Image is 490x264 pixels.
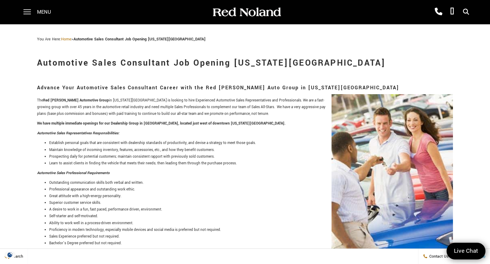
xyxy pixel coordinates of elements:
[37,131,119,136] em: Automotive Sales Representatives Responsibilities:
[49,147,453,153] li: Maintain knowledge of incoming inventory, features, accessories, etc., and how they benefit custo...
[49,206,453,213] li: A desire to work in a fun, fast paced, performance driven, environment.
[3,252,17,258] section: Click to Open Cookie Consent Modal
[49,220,453,227] li: Ability to work well in a process-driven environment.
[49,240,453,247] li: Bachelor’s Degree preferred but not required.
[37,36,453,42] div: Breadcrumbs
[49,153,453,160] li: Prospecting daily for potential customers; maintain consistent rapport with previously sold custo...
[37,51,453,75] h1: Automotive Sales Consultant Job Opening [US_STATE][GEOGRAPHIC_DATA]
[49,180,453,186] li: Outstanding communication skills both verbal and written.
[61,36,206,42] span: >
[49,193,453,200] li: Great attitude with a high-energy personality.
[451,247,481,255] span: Live Chat
[212,7,281,18] img: Red Noland Auto Group
[49,160,453,167] li: Learn to assist clients in finding the vehicle that meets their needs; then leading them through ...
[43,98,109,103] strong: Red [PERSON_NAME] Automotive Group
[49,140,453,146] li: Establish personal goals that are consistent with dealership standards of productivity, and devis...
[49,213,453,220] li: Self-starter and self-motivated.
[49,227,453,233] li: Proficiency in modern technology, especially mobile devices and social media is preferred but not...
[428,254,449,259] span: Contact Us
[37,121,285,126] strong: We have multiple immediate openings for our Dealership Group in [GEOGRAPHIC_DATA], located just w...
[49,233,453,240] li: Sales Experience preferred but not required.
[3,252,17,258] img: Opt-Out Icon
[37,170,110,176] em: Automotive Sales Professional Requirements
[37,97,453,117] p: The in [US_STATE][GEOGRAPHIC_DATA] is looking to hire Experienced Automotive Sales Representative...
[49,186,453,193] li: Professional appearance and outstanding work ethic.
[49,200,453,206] li: Superior customer service skills.
[37,81,453,94] h3: Advance Your Automotive Sales Consultant Career with the Red [PERSON_NAME] Auto Group in [US_STAT...
[447,243,485,259] a: Live Chat
[73,36,206,42] strong: Automotive Sales Consultant Job Opening [US_STATE][GEOGRAPHIC_DATA]
[61,36,71,42] a: Home
[37,36,206,42] span: You Are Here:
